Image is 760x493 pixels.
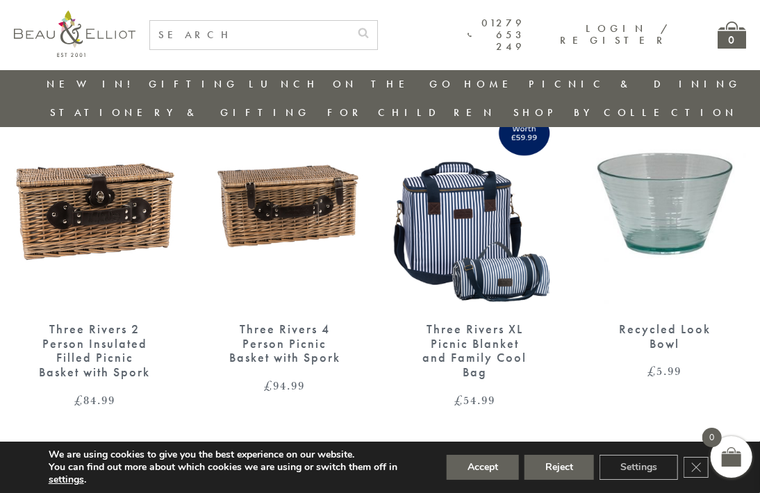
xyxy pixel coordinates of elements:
a: 0 [718,22,746,49]
bdi: 54.99 [454,392,495,408]
bdi: 84.99 [74,392,115,408]
a: Three Rivers 2 Person Insulated Filled Picnic Basket with Spork £84.99 [14,99,176,406]
a: Picnic & Dining [529,77,741,91]
button: Accept [447,455,519,480]
a: 4 Person Luxury Insulated Filled Picnic Basket with Spork Three Rivers 4 Person Picnic Basket wit... [204,99,367,392]
p: You can find out more about which cookies we are using or switch them off in . [49,461,421,486]
button: settings [49,474,84,486]
img: 4 Person Luxury Insulated Filled Picnic Basket with Spork [204,99,367,308]
bdi: 5.99 [648,362,682,379]
a: Stationery & Gifting [50,106,311,119]
span: £ [648,362,657,379]
button: Reject [524,455,594,480]
a: Shop by collection [513,106,738,119]
span: £ [454,392,463,408]
a: Gifting [149,77,239,91]
a: New in! [47,77,140,91]
span: £ [74,392,83,408]
a: Recycled look bowl Recycled Look Bowl £5.99 [584,99,747,378]
div: Three Rivers 4 Person Picnic Basket with Spork [229,322,342,365]
a: Home [464,77,520,91]
div: Three Rivers 2 Person Insulated Filled Picnic Basket with Spork [38,322,152,380]
a: For Children [327,106,496,119]
span: £ [265,377,274,394]
a: Login / Register [560,22,669,47]
div: Three Rivers XL Picnic Blanket and Family Cool Bag [418,322,532,380]
bdi: 94.99 [265,377,306,394]
button: Settings [600,455,678,480]
a: Three Rivers XL Picnic Blanket and Family Cool Bag Three Rivers XL Picnic Blanket and Family Cool... [394,99,556,406]
img: logo [14,10,135,57]
p: We are using cookies to give you the best experience on our website. [49,449,421,461]
input: SEARCH [150,21,349,49]
img: Recycled look bowl [584,99,747,308]
span: 0 [702,428,722,447]
img: Three Rivers XL Picnic Blanket and Family Cool Bag [394,99,556,308]
a: Lunch On The Go [249,77,454,91]
div: Recycled Look Bowl [609,322,722,351]
button: Close GDPR Cookie Banner [684,457,709,478]
a: 01279 653 249 [468,17,525,53]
